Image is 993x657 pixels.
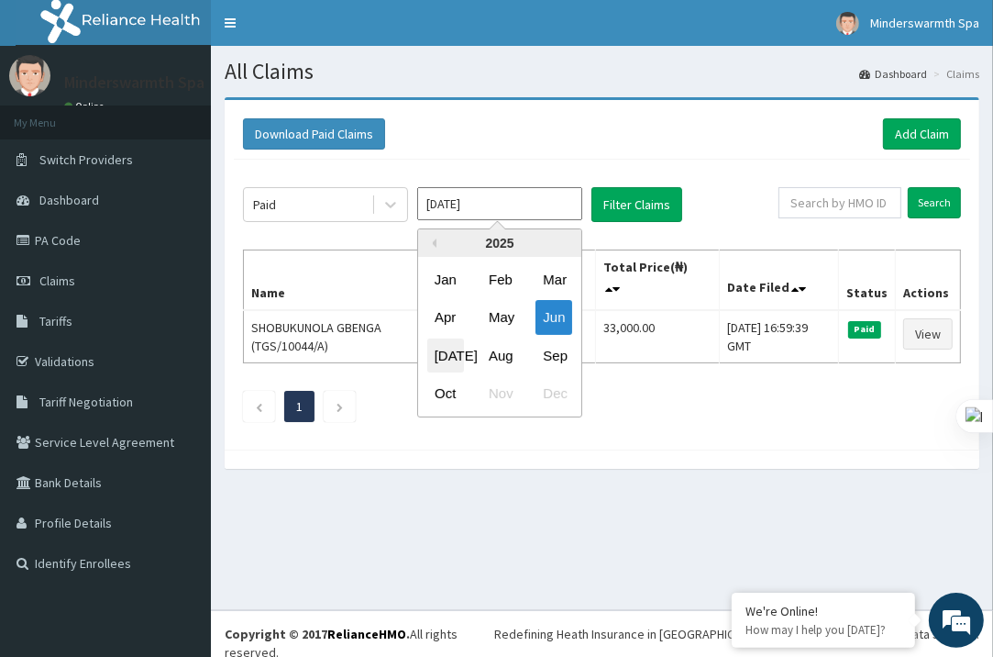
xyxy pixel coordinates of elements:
[255,398,263,415] a: Previous page
[745,603,901,619] div: We're Online!
[838,251,895,311] th: Status
[296,398,303,415] a: Page 1 is your current page
[591,187,682,222] button: Filter Claims
[106,206,253,392] span: We're online!
[535,301,572,335] div: Choose June 2025
[225,626,410,642] strong: Copyright © 2017 .
[253,195,276,214] div: Paid
[418,229,581,257] div: 2025
[39,313,72,329] span: Tariffs
[244,310,462,363] td: SHOBUKUNOLA GBENGA (TGS/10044/A)
[535,339,572,373] div: Choose September 2025
[243,118,385,150] button: Download Paid Claims
[481,262,518,296] div: Choose February 2025
[720,251,839,311] th: Date Filed
[720,310,839,363] td: [DATE] 16:59:39 GMT
[908,187,961,218] input: Search
[745,622,901,638] p: How may I help you today?
[418,261,581,413] div: month 2025-06
[336,398,344,415] a: Next page
[494,625,979,643] div: Redefining Heath Insurance in [GEOGRAPHIC_DATA] using Telemedicine and Data Science!
[301,9,345,53] div: Minimize live chat window
[427,377,464,411] div: Choose October 2025
[34,92,74,138] img: d_794563401_company_1708531726252_794563401
[848,321,881,338] span: Paid
[427,301,464,335] div: Choose April 2025
[427,239,436,248] button: Previous Year
[903,318,953,350] a: View
[427,339,464,373] div: Choose July 2025
[244,251,462,311] th: Name
[481,339,518,373] div: Choose August 2025
[895,251,960,311] th: Actions
[778,187,901,218] input: Search by HMO ID
[836,12,859,35] img: User Image
[64,74,204,91] p: Minderswarmth Spa
[9,55,50,96] img: User Image
[95,103,308,127] div: Chat with us now
[859,66,927,82] a: Dashboard
[39,273,75,289] span: Claims
[64,100,108,113] a: Online
[327,626,406,642] a: RelianceHMO
[39,151,133,168] span: Switch Providers
[417,187,582,220] input: Select Month and Year
[225,60,979,84] h1: All Claims
[929,66,979,82] li: Claims
[427,262,464,296] div: Choose January 2025
[481,301,518,335] div: Choose May 2025
[870,15,979,31] span: Minderswarmth Spa
[39,394,133,410] span: Tariff Negotiation
[9,451,349,516] textarea: Type your message and hit 'Enter'
[39,192,99,208] span: Dashboard
[883,118,961,150] a: Add Claim
[535,262,572,296] div: Choose March 2025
